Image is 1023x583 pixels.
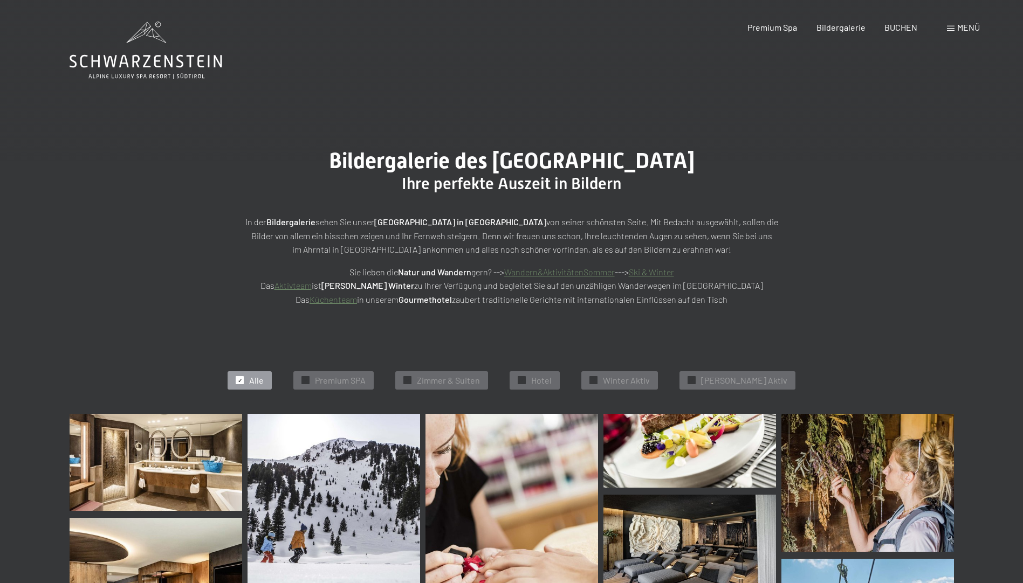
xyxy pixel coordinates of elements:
span: ✓ [520,377,524,384]
span: Ihre perfekte Auszeit in Bildern [402,174,621,193]
img: Bildergalerie [70,414,242,511]
span: Premium SPA [315,374,366,386]
span: Winter Aktiv [603,374,650,386]
a: Küchenteam [310,294,357,304]
span: ✓ [304,377,308,384]
a: BUCHEN [884,22,917,32]
p: In der sehen Sie unser von seiner schönsten Seite. Mit Bedacht ausgewählt, sollen die Bilder von ... [242,215,781,256]
span: ✓ [690,377,694,384]
span: Bildergalerie des [GEOGRAPHIC_DATA] [329,148,695,173]
span: ✓ [238,377,242,384]
img: Bildergalerie [603,414,776,488]
a: Aktivteam [274,280,312,290]
span: Hotel [531,374,552,386]
a: Wandern&AktivitätenSommer [504,267,615,277]
strong: Natur und Wandern [398,267,471,277]
a: Bildergalerie [816,22,866,32]
span: Menü [957,22,980,32]
p: Sie lieben die gern? --> ---> Das ist zu Ihrer Verfügung und begleitet Sie auf den unzähligen Wan... [242,265,781,307]
img: Bildergalerie [781,414,954,552]
span: Alle [249,374,264,386]
span: Zimmer & Suiten [417,374,480,386]
span: ✓ [406,377,410,384]
span: [PERSON_NAME] Aktiv [701,374,787,386]
span: ✓ [592,377,596,384]
a: Premium Spa [747,22,797,32]
strong: [GEOGRAPHIC_DATA] in [GEOGRAPHIC_DATA] [374,217,546,227]
strong: Bildergalerie [266,217,315,227]
a: Ski & Winter [629,267,674,277]
strong: Gourmethotel [399,294,452,304]
strong: [PERSON_NAME] Winter [321,280,414,290]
